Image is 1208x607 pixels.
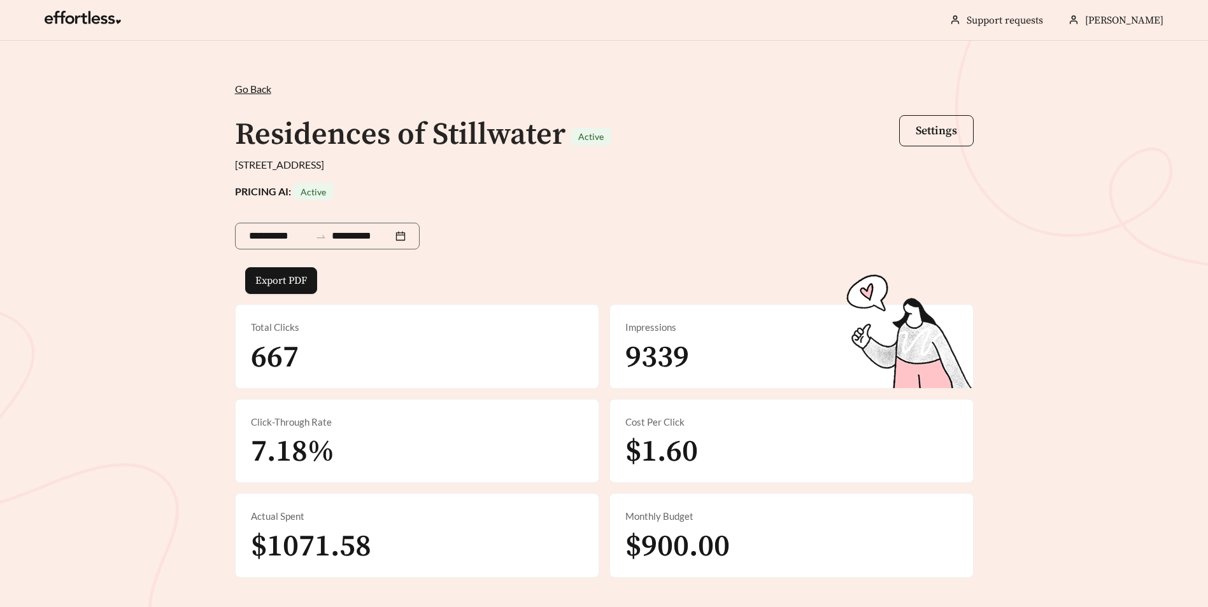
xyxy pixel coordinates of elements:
[251,509,583,524] div: Actual Spent
[255,273,307,288] span: Export PDF
[625,320,958,335] div: Impressions
[625,433,698,471] span: $1.60
[625,527,730,566] span: $900.00
[916,123,957,138] span: Settings
[578,131,604,142] span: Active
[235,83,271,95] span: Go Back
[235,157,974,172] div: [STREET_ADDRESS]
[245,267,317,294] button: Export PDF
[899,115,974,146] button: Settings
[301,186,326,197] span: Active
[315,230,327,242] span: to
[625,338,689,377] span: 9339
[251,320,583,335] div: Total Clicks
[315,231,327,242] span: swap-right
[625,415,958,429] div: Cost Per Click
[251,338,299,377] span: 667
[1085,14,1163,27] span: [PERSON_NAME]
[235,116,565,154] h1: Residences of Stillwater
[625,509,958,524] div: Monthly Budget
[967,14,1043,27] a: Support requests
[235,185,334,197] strong: PRICING AI:
[251,415,583,429] div: Click-Through Rate
[251,527,371,566] span: $1071.58
[251,433,334,471] span: 7.18%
